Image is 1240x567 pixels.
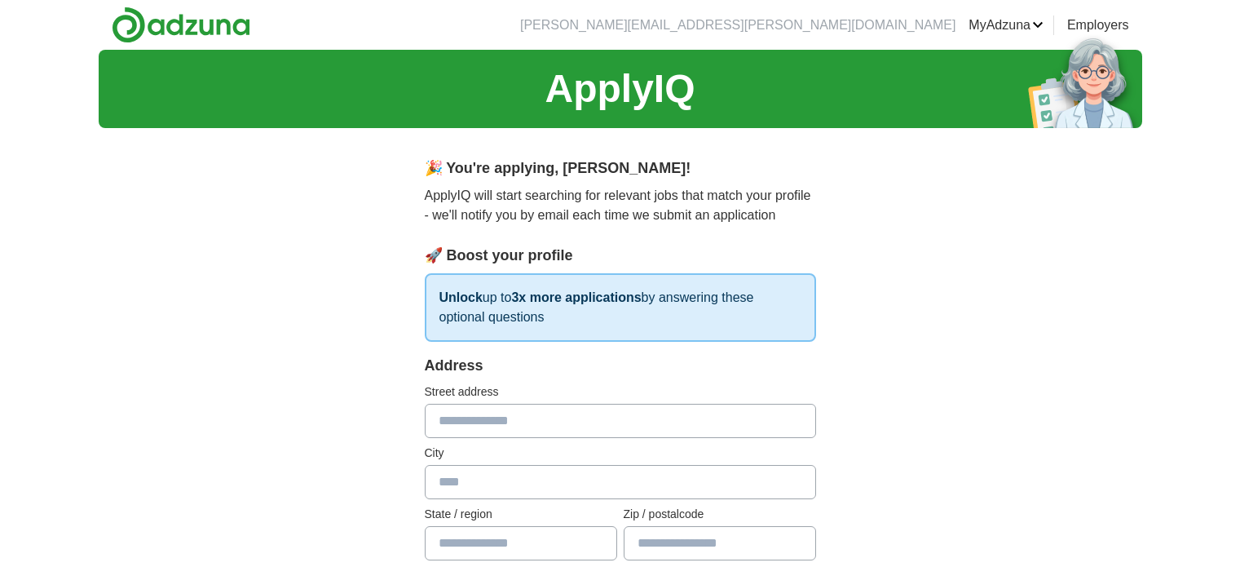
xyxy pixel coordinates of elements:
[520,16,955,35] li: [PERSON_NAME][EMAIL_ADDRESS][PERSON_NAME][DOMAIN_NAME]
[511,290,641,304] strong: 3x more applications
[545,60,695,118] h1: ApplyIQ
[439,290,483,304] strong: Unlock
[425,355,816,377] div: Address
[624,506,816,523] label: Zip / postalcode
[969,16,1044,35] a: MyAdzuna
[425,186,816,225] p: ApplyIQ will start searching for relevant jobs that match your profile - we'll notify you by emai...
[1067,16,1129,35] a: Employers
[425,273,816,342] p: up to by answering these optional questions
[112,7,250,43] img: Adzuna logo
[425,506,617,523] label: State / region
[425,157,816,179] div: 🎉 You're applying , [PERSON_NAME] !
[425,383,816,401] label: Street address
[425,245,816,267] div: 🚀 Boost your profile
[425,445,816,462] label: City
